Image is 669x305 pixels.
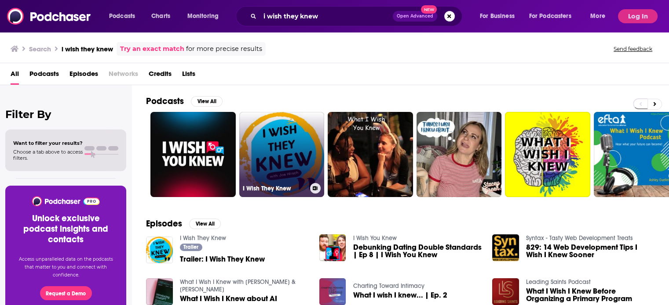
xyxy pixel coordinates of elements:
a: What I wish I knew... | Ep. 2 [353,291,447,299]
span: For Podcasters [529,10,571,22]
span: Open Advanced [397,14,433,18]
img: What I Wish I Knew Before Organizing a Primary Program [492,278,519,305]
a: I Wish They Knew [180,234,226,242]
span: Trailer [183,244,198,250]
a: Charts [146,9,175,23]
img: What I Wish I Knew about AI [146,278,173,305]
a: Episodes [69,67,98,85]
a: Debunking Dating Double Standards | Ep 8 | I Wish You Knew [353,244,482,258]
a: I Wish They Knew [239,112,325,197]
span: Monitoring [187,10,219,22]
h3: I Wish They Knew [243,185,307,192]
button: open menu [181,9,230,23]
button: Open AdvancedNew [393,11,437,22]
a: All [11,67,19,85]
button: View All [189,219,221,229]
span: More [590,10,605,22]
button: open menu [584,9,616,23]
a: Trailer: I Wish They Knew [180,255,265,263]
a: Leading Saints Podcast [526,278,591,286]
a: What I Wish I Knew about AI [180,295,277,302]
a: Try an exact match [120,44,184,54]
span: Networks [109,67,138,85]
img: What I wish I knew... | Ep. 2 [319,278,346,305]
a: PodcastsView All [146,96,223,107]
span: New [421,5,437,14]
span: Podcasts [109,10,135,22]
img: Podchaser - Follow, Share and Rate Podcasts [31,196,100,206]
a: Syntax - Tasty Web Development Treats [526,234,633,242]
input: Search podcasts, credits, & more... [260,9,393,23]
button: Request a Demo [40,286,92,300]
span: Want to filter your results? [13,140,83,146]
a: Podcasts [29,67,59,85]
span: Charts [151,10,170,22]
a: What I Wish I Knew Before Organizing a Primary Program [526,287,655,302]
img: Debunking Dating Double Standards | Ep 8 | I Wish You Knew [319,234,346,261]
a: Credits [149,67,172,85]
button: Send feedback [611,45,655,53]
p: Access unparalleled data on the podcasts that matter to you and connect with confidence. [16,255,116,279]
img: Podchaser - Follow, Share and Rate Podcasts [7,8,91,25]
a: EpisodesView All [146,218,221,229]
a: What I Wish I Knew with Mike Irwin & Simon Daw [180,278,296,293]
span: Choose a tab above to access filters. [13,149,83,161]
h2: Podcasts [146,96,184,107]
h3: i wish they knew [62,45,113,53]
div: Search podcasts, credits, & more... [244,6,471,26]
button: View All [191,96,223,107]
h2: Filter By [5,108,126,121]
button: open menu [103,9,146,23]
button: open menu [474,9,526,23]
img: Trailer: I Wish They Knew [146,237,173,263]
h3: Unlock exclusive podcast insights and contacts [16,213,116,245]
span: For Business [480,10,515,22]
span: for more precise results [186,44,262,54]
button: Log In [618,9,658,23]
a: Charting Toward Intimacy [353,282,424,290]
h2: Episodes [146,218,182,229]
button: open menu [523,9,584,23]
a: Lists [182,67,195,85]
a: I Wish You Knew [353,234,396,242]
a: 829: 14 Web Development Tips I Wish I Knew Sooner [526,244,655,258]
h3: Search [29,45,51,53]
img: 829: 14 Web Development Tips I Wish I Knew Sooner [492,234,519,261]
